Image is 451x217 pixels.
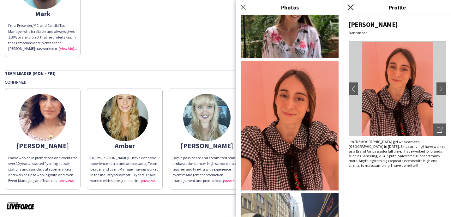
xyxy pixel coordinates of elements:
[8,143,77,148] div: [PERSON_NAME]
[241,61,339,190] img: Crew photo 589408
[101,94,148,141] img: thumb-5e5f8fbd80aa5.jpg
[19,94,66,141] img: thumb-5e5f2f07e33a2.jpeg
[172,155,241,184] div: I am a passionate and committed brand ambassador, dancer, high school dance teacher and tv extra ...
[349,41,446,136] img: Crew avatar or photo
[236,3,344,11] h3: Photos
[8,23,77,51] div: I’m a Presenter/MC, and Contiki Tour Manager who is reliable and always gives 110% to any project...
[344,3,451,11] h3: Profile
[172,143,241,148] div: [PERSON_NAME]
[6,201,34,210] img: Powered by Liveforce
[433,124,446,136] div: Open photos pop-in
[5,70,446,76] div: Team Leader (Mon - Fri)
[349,139,446,168] span: I’m [DEMOGRAPHIC_DATA] girl who came to [GEOGRAPHIC_DATA] in [DATE]. Since arriving I have worked...
[90,143,159,148] div: Amber
[5,79,446,85] div: Confirmed
[183,94,231,141] img: thumb-641fbe905719f.jpeg
[90,155,159,195] span: Hi, I'm [PERSON_NAME]! I have extensive experience as a brand ambassador, Team Leader and Event M...
[349,20,446,29] div: [PERSON_NAME]
[8,11,77,16] div: Mark
[8,155,77,184] div: I have worked in promotions and events for over 10 years. I started flyer-ing at train stations a...
[349,30,446,35] div: Northmead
